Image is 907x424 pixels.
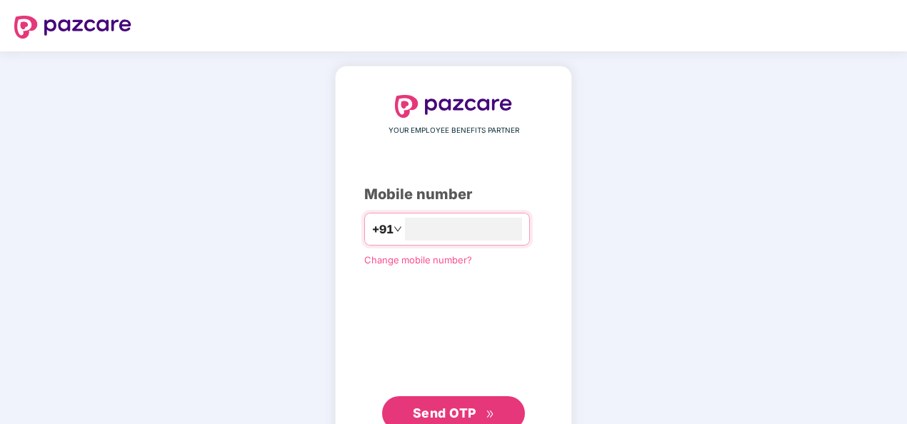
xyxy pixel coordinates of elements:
img: logo [395,95,512,118]
span: down [394,225,402,233]
img: logo [14,16,131,39]
a: Change mobile number? [364,254,472,266]
span: YOUR EMPLOYEE BENEFITS PARTNER [389,125,519,136]
span: double-right [486,410,495,419]
div: Mobile number [364,183,543,206]
span: Send OTP [413,405,476,420]
span: +91 [372,221,394,238]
